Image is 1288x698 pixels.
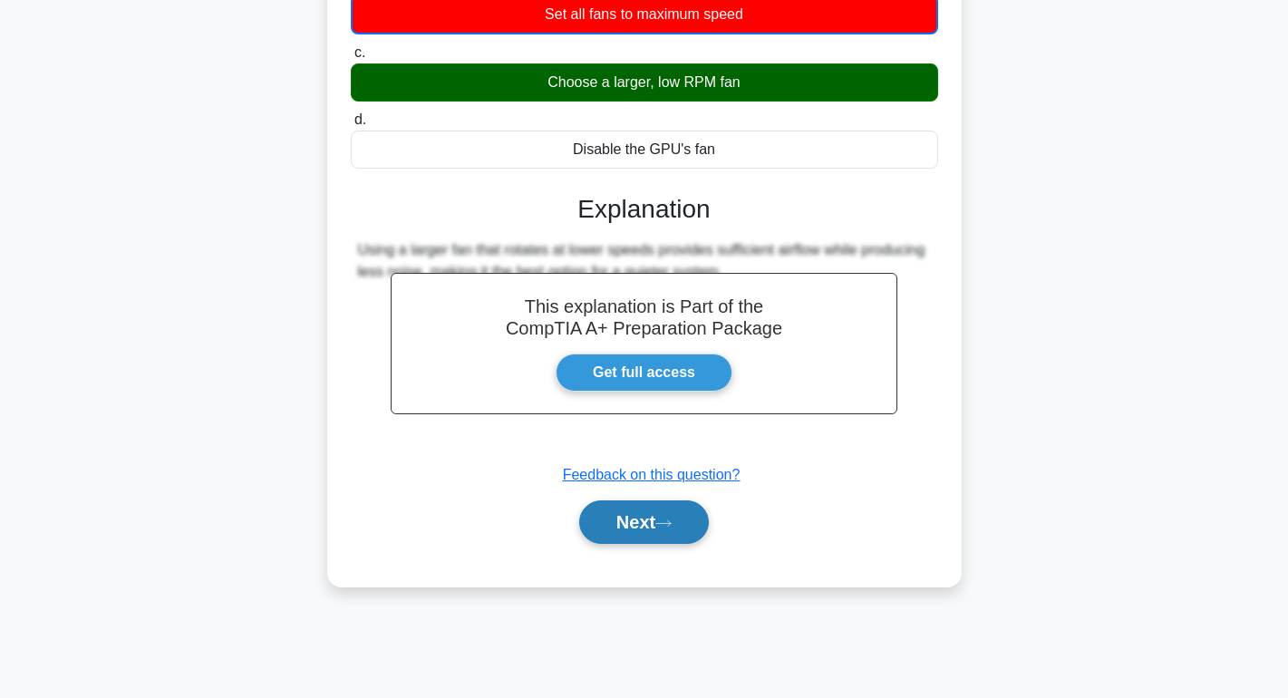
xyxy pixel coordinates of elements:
[354,111,366,127] span: d.
[358,239,931,283] div: Using a larger fan that rotates at lower speeds provides sufficient airflow while producing less ...
[351,131,938,169] div: Disable the GPU's fan
[579,500,709,544] button: Next
[354,44,365,60] span: c.
[556,354,732,392] a: Get full access
[351,63,938,102] div: Choose a larger, low RPM fan
[563,467,741,482] a: Feedback on this question?
[362,194,927,225] h3: Explanation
